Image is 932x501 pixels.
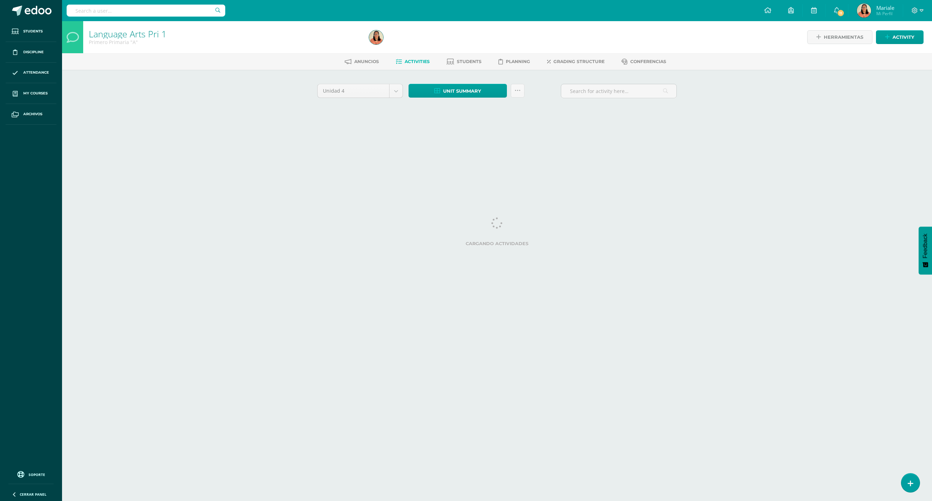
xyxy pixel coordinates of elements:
[6,63,56,83] a: Attendance
[317,241,677,246] label: Cargando actividades
[621,56,666,67] a: Conferencias
[919,227,932,274] button: Feedback - Mostrar encuesta
[23,91,48,96] span: My courses
[89,28,166,40] a: Language Arts Pri 1
[89,29,361,39] h1: Language Arts Pri 1
[857,4,871,18] img: 02cf3c82186e5c509f92851003fa9c4f.png
[506,59,530,64] span: Planning
[29,472,45,477] span: Soporte
[630,59,666,64] span: Conferencias
[6,83,56,104] a: My courses
[6,21,56,42] a: Students
[876,30,924,44] a: Activity
[561,84,676,98] input: Search for activity here…
[6,104,56,125] a: Archivos
[447,56,482,67] a: Students
[369,30,383,44] img: 02cf3c82186e5c509f92851003fa9c4f.png
[23,111,42,117] span: Archivos
[876,11,894,17] span: Mi Perfil
[498,56,530,67] a: Planning
[396,56,430,67] a: Activities
[807,30,872,44] a: Herramientas
[6,42,56,63] a: Discipline
[345,56,379,67] a: Anuncios
[23,49,44,55] span: Discipline
[23,70,49,75] span: Attendance
[837,9,845,17] span: 11
[824,31,863,44] span: Herramientas
[443,85,481,98] span: Unit summary
[409,84,507,98] a: Unit summary
[893,31,914,44] span: Activity
[922,234,928,258] span: Feedback
[89,39,361,45] div: Primero Primaria 'A'
[405,59,430,64] span: Activities
[553,59,605,64] span: Grading structure
[8,469,54,479] a: Soporte
[547,56,605,67] a: Grading structure
[23,29,43,34] span: Students
[354,59,379,64] span: Anuncios
[67,5,225,17] input: Search a user…
[20,492,47,497] span: Cerrar panel
[457,59,482,64] span: Students
[876,4,894,11] span: Mariale
[318,84,403,98] a: Unidad 4
[323,84,384,98] span: Unidad 4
